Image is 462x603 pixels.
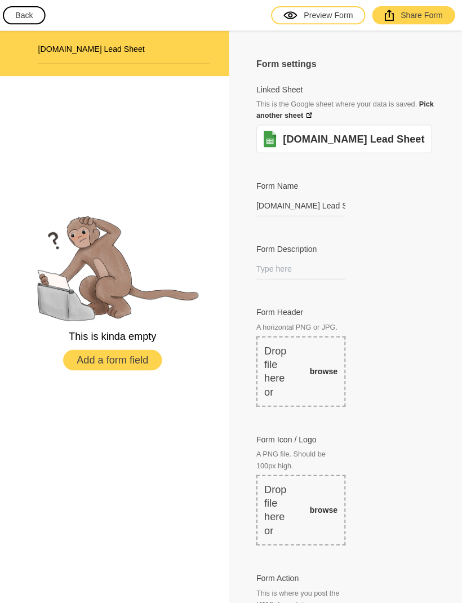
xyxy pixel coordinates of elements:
label: Linked Sheet [258,83,304,95]
a: browse [311,363,339,374]
a: browse [311,500,339,512]
h5: Form settings [258,57,435,70]
button: Add a form field [66,347,165,367]
p: This is kinda empty [72,327,159,340]
input: Type here [258,256,346,277]
button: Back [7,6,49,24]
label: Form Header [258,304,346,316]
input: What is the form named? [258,194,346,215]
label: Form Description [258,242,346,253]
span: A horizontal PNG or JPG. [258,319,346,330]
label: Form Icon / Logo [258,431,346,442]
a: Share Form [373,6,455,24]
label: Form Name [258,179,346,190]
span: This is the Google sheet where your data is saved. [258,100,434,119]
span: A PNG file. Should be 100px high. [258,445,346,468]
h2: [DOMAIN_NAME] Lead Sheet [42,43,212,54]
div: Preview Form [285,10,354,21]
img: empty.png [14,206,217,321]
div: Share Form [385,10,443,21]
label: Form Action [258,568,346,579]
a: [DOMAIN_NAME] Lead Sheet [285,131,425,145]
a: Preview Form [273,6,366,24]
